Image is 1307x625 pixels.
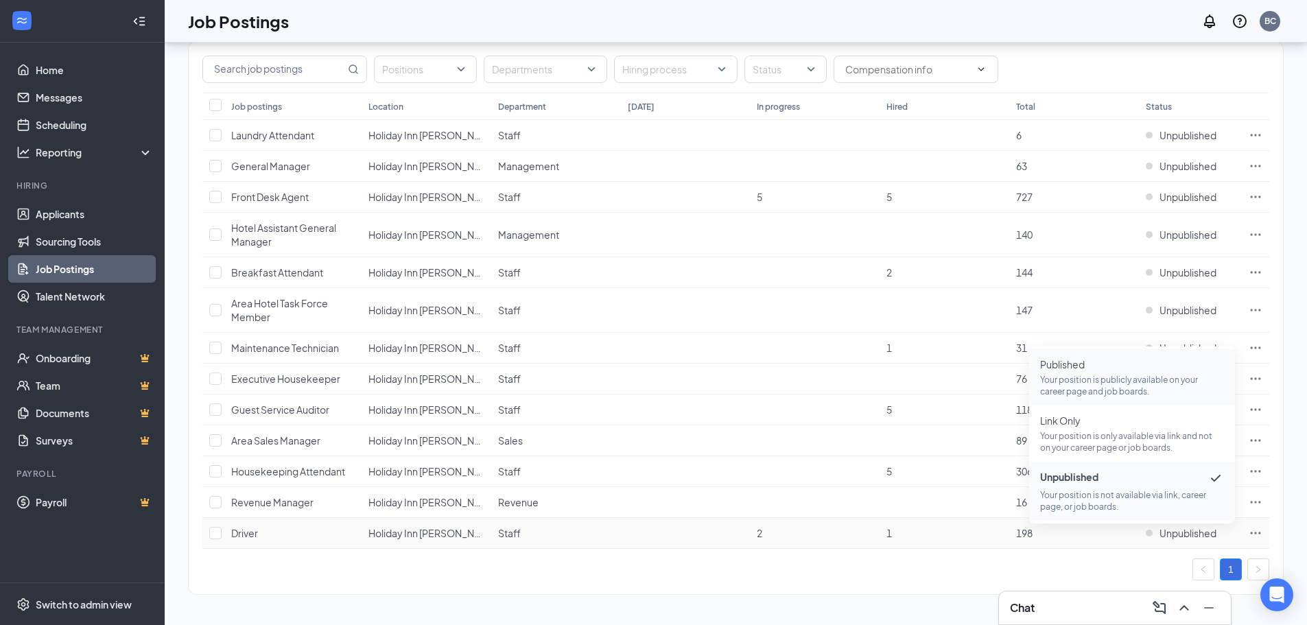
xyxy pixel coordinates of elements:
[1016,160,1027,172] span: 63
[491,425,621,456] td: Sales
[1159,266,1216,279] span: Unpublished
[498,403,521,416] span: Staff
[491,364,621,394] td: Staff
[36,200,153,228] a: Applicants
[1016,465,1033,477] span: 306
[362,151,491,182] td: Holiday Inn Granger
[231,129,314,141] span: Laundry Attendant
[1247,558,1269,580] li: Next Page
[1249,303,1262,317] svg: Ellipses
[362,487,491,518] td: Holiday Inn Granger
[36,427,153,454] a: SurveysCrown
[1016,266,1033,279] span: 144
[348,64,359,75] svg: MagnifyingGlass
[362,182,491,213] td: Holiday Inn Granger
[36,255,153,283] a: Job Postings
[1016,228,1033,241] span: 140
[1247,558,1269,580] button: right
[1249,434,1262,447] svg: Ellipses
[491,182,621,213] td: Staff
[498,266,521,279] span: Staff
[36,228,153,255] a: Sourcing Tools
[368,228,497,241] span: Holiday Inn [PERSON_NAME]
[1016,403,1033,416] span: 118
[886,191,892,203] span: 5
[1016,191,1033,203] span: 727
[36,84,153,111] a: Messages
[498,434,523,447] span: Sales
[757,527,762,539] span: 2
[621,93,751,120] th: [DATE]
[1159,228,1216,241] span: Unpublished
[1016,527,1033,539] span: 198
[1199,565,1208,574] span: left
[16,324,150,335] div: Team Management
[231,101,282,113] div: Job postings
[886,266,892,279] span: 2
[362,333,491,364] td: Holiday Inn Granger
[36,372,153,399] a: TeamCrown
[1249,403,1262,416] svg: Ellipses
[132,14,146,28] svg: Collapse
[1192,558,1214,580] li: Previous Page
[231,297,328,323] span: Area Hotel Task Force Member
[1254,565,1262,574] span: right
[231,373,340,385] span: Executive Housekeeper
[1159,128,1216,142] span: Unpublished
[368,527,497,539] span: Holiday Inn [PERSON_NAME]
[16,468,150,480] div: Payroll
[886,342,892,354] span: 1
[498,129,521,141] span: Staff
[491,333,621,364] td: Staff
[498,101,546,113] div: Department
[231,403,329,416] span: Guest Service Auditor
[491,120,621,151] td: Staff
[362,120,491,151] td: Holiday Inn Granger
[1040,374,1224,397] p: Your position is publicly available on your career page and job boards.
[491,456,621,487] td: Staff
[491,151,621,182] td: Management
[362,288,491,333] td: Holiday Inn Granger
[362,394,491,425] td: Holiday Inn Granger
[886,527,892,539] span: 1
[368,160,497,172] span: Holiday Inn [PERSON_NAME]
[368,101,403,113] div: Location
[231,465,345,477] span: Housekeeping Attendant
[1249,341,1262,355] svg: Ellipses
[757,191,762,203] span: 5
[231,527,258,539] span: Driver
[1208,470,1224,486] svg: Checkmark
[1249,495,1262,509] svg: Ellipses
[368,266,497,279] span: Holiday Inn [PERSON_NAME]
[1201,13,1218,30] svg: Notifications
[491,257,621,288] td: Staff
[16,598,30,611] svg: Settings
[1149,597,1170,619] button: ComposeMessage
[368,129,497,141] span: Holiday Inn [PERSON_NAME]
[1040,430,1224,453] p: Your position is only available via link and not on your career page or job boards.
[1159,190,1216,204] span: Unpublished
[362,257,491,288] td: Holiday Inn Granger
[1040,489,1224,512] p: Your position is not available via link, career page, or job boards.
[1232,13,1248,30] svg: QuestionInfo
[231,434,320,447] span: Area Sales Manager
[1151,600,1168,616] svg: ComposeMessage
[16,180,150,191] div: Hiring
[491,213,621,257] td: Management
[1016,342,1027,354] span: 31
[1040,470,1224,486] span: Unpublished
[1249,228,1262,241] svg: Ellipses
[845,62,970,77] input: Compensation info
[1010,600,1035,615] h3: Chat
[1016,129,1022,141] span: 6
[750,93,880,120] th: In progress
[498,304,521,316] span: Staff
[231,191,309,203] span: Front Desk Agent
[1201,600,1217,616] svg: Minimize
[362,364,491,394] td: Holiday Inn Granger
[498,527,521,539] span: Staff
[1249,128,1262,142] svg: Ellipses
[231,266,323,279] span: Breakfast Attendant
[36,111,153,139] a: Scheduling
[1198,597,1220,619] button: Minimize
